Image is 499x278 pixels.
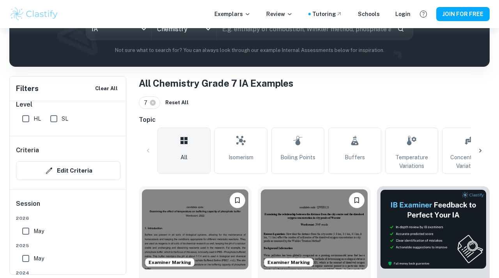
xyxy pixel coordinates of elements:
span: 2025 [16,242,120,249]
img: Clastify logo [9,6,59,22]
button: Please log in to bookmark exemplars [349,192,365,208]
button: Search [394,22,407,36]
input: E.g. enthalpy of combustion, Winkler method, phosphate and temperature... [217,18,391,40]
button: Help and Feedback [417,7,430,21]
img: Thumbnail [380,189,487,269]
div: 7 [139,96,160,109]
span: 2026 [16,215,120,222]
button: Reset All [163,97,191,109]
span: Isomerism [228,153,253,162]
span: HL [34,114,41,123]
h6: Topic [139,115,490,125]
button: JOIN FOR FREE [436,7,490,21]
span: Examiner Marking [264,259,313,266]
a: Schools [358,10,380,18]
span: May [34,227,44,235]
button: Edit Criteria [16,161,120,180]
a: Login [395,10,411,18]
img: Chemistry IA example thumbnail: What is the effect of the temperature (3 [142,189,248,269]
h6: Filters [16,83,39,94]
h6: Session [16,199,120,215]
img: Chemistry IA example thumbnail: How does the distance from the city cent [261,189,367,269]
span: May [34,254,44,263]
span: Temperature Variations [389,153,435,170]
p: Review [266,10,293,18]
span: Boiling Points [280,153,315,162]
a: Tutoring [312,10,342,18]
button: Please log in to bookmark exemplars [230,192,245,208]
h6: Criteria [16,146,39,155]
span: 7 [144,98,151,107]
p: Exemplars [214,10,251,18]
span: All [180,153,188,162]
h1: All Chemistry Grade 7 IA Examples [139,76,490,90]
h6: Level [16,100,120,109]
span: Buffers [345,153,365,162]
span: Concentration Variations [446,153,492,170]
button: Clear All [93,83,120,94]
p: Not sure what to search for? You can always look through our example Internal Assessments below f... [16,46,483,54]
button: Open [203,23,214,34]
div: IA [86,18,151,40]
span: 2024 [16,269,120,276]
span: SL [62,114,68,123]
span: Examiner Marking [145,259,194,266]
